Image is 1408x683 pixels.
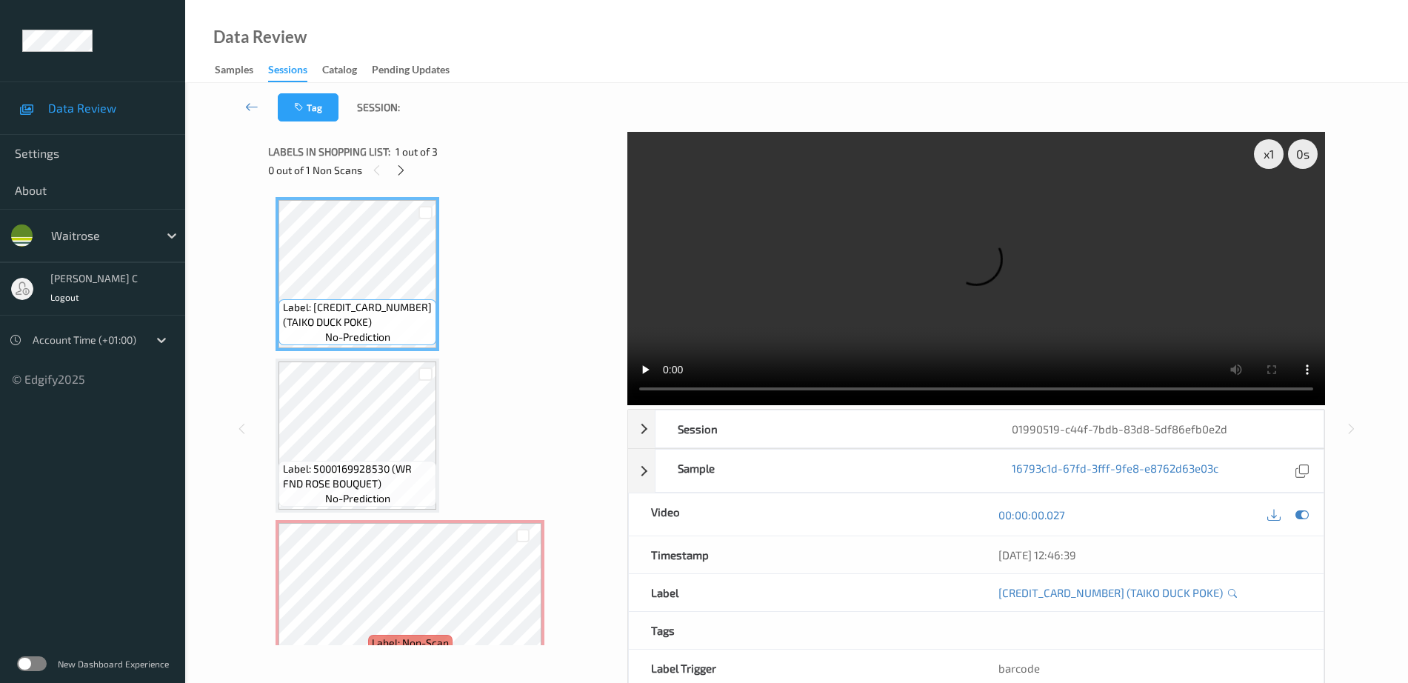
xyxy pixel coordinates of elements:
div: Timestamp [629,536,976,573]
div: Video [629,493,976,536]
div: 0 out of 1 Non Scans [268,161,617,179]
div: Pending Updates [372,62,450,81]
span: 1 out of 3 [396,144,438,159]
a: Catalog [322,60,372,81]
a: Samples [215,60,268,81]
a: 00:00:00.027 [998,507,1065,522]
a: Pending Updates [372,60,464,81]
div: Tags [629,612,976,649]
div: [DATE] 12:46:39 [998,547,1301,562]
div: Sample [655,450,990,492]
span: no-prediction [325,491,390,506]
a: 16793c1d-67fd-3fff-9fe8-e8762d63e03c [1012,461,1218,481]
a: Sessions [268,60,322,82]
div: Label [629,574,976,611]
div: Session01990519-c44f-7bdb-83d8-5df86efb0e2d [628,410,1324,448]
div: Samples [215,62,253,81]
div: Catalog [322,62,357,81]
span: Label: Non-Scan [372,636,449,650]
button: Tag [278,93,338,121]
div: 01990519-c44f-7bdb-83d8-5df86efb0e2d [990,410,1324,447]
div: Session [655,410,990,447]
span: no-prediction [325,330,390,344]
div: Sessions [268,62,307,82]
div: Sample16793c1d-67fd-3fff-9fe8-e8762d63e03c [628,449,1324,493]
span: Session: [357,100,400,115]
a: [CREDIT_CARD_NUMBER] (TAIKO DUCK POKE) [998,585,1223,600]
div: 0 s [1288,139,1318,169]
span: Label: [CREDIT_CARD_NUMBER] (TAIKO DUCK POKE) [283,300,433,330]
span: Labels in shopping list: [268,144,390,159]
div: Data Review [213,30,307,44]
div: x 1 [1254,139,1284,169]
span: Label: 5000169928530 (WR FND ROSE BOUQUET) [283,462,433,491]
